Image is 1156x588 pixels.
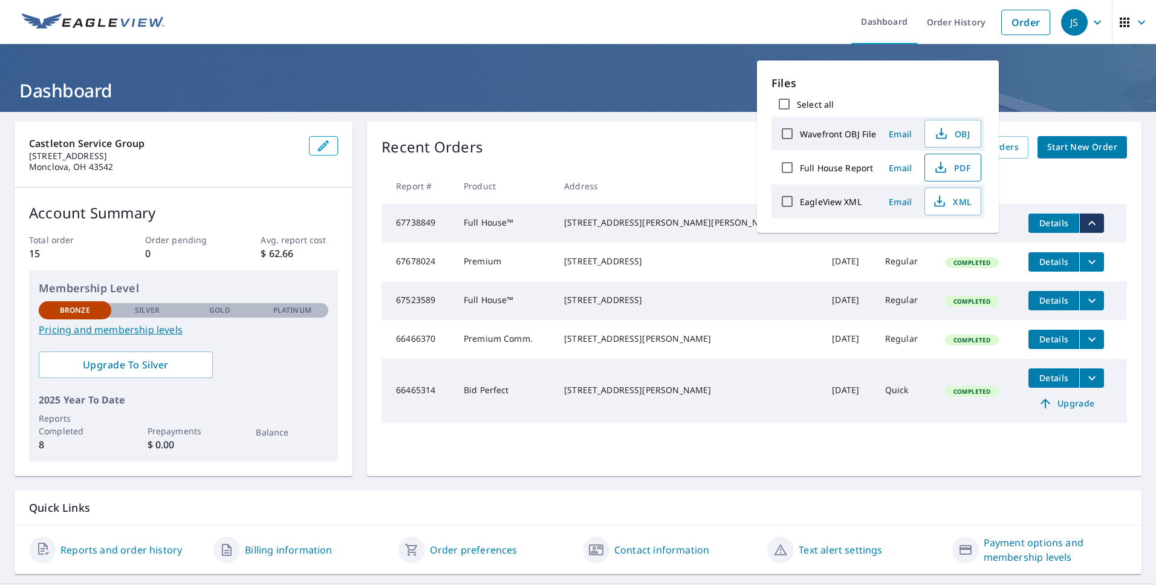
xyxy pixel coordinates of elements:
[1028,291,1079,310] button: detailsBtn-67523589
[1036,333,1072,345] span: Details
[822,320,875,359] td: [DATE]
[886,128,915,140] span: Email
[39,437,111,452] p: 8
[39,351,213,378] a: Upgrade To Silver
[245,543,332,557] a: Billing information
[22,13,164,31] img: EV Logo
[1047,140,1117,155] span: Start New Order
[800,162,873,174] label: Full House Report
[454,320,554,359] td: Premium Comm.
[135,305,160,316] p: Silver
[209,305,230,316] p: Gold
[800,128,876,140] label: Wavefront OBJ File
[256,426,328,439] p: Balance
[1036,372,1072,384] span: Details
[1036,256,1072,267] span: Details
[1079,368,1104,388] button: filesDropdownBtn-66465314
[39,393,328,407] p: 2025 Year To Date
[39,280,328,296] p: Membership Level
[564,384,813,396] div: [STREET_ADDRESS][PERSON_NAME]
[145,246,222,261] p: 0
[875,320,935,359] td: Regular
[946,258,998,267] span: Completed
[1037,136,1127,158] a: Start New Order
[1028,368,1079,388] button: detailsBtn-66465314
[1028,394,1104,413] a: Upgrade
[822,359,875,423] td: [DATE]
[797,99,834,110] label: Select all
[984,535,1127,564] a: Payment options and membership levels
[29,162,299,172] p: Monclova, OH 43542
[822,243,875,281] td: [DATE]
[946,336,998,344] span: Completed
[946,387,998,396] span: Completed
[1036,295,1072,306] span: Details
[881,158,920,177] button: Email
[454,204,554,243] td: Full House™
[564,255,813,267] div: [STREET_ADDRESS]
[29,234,106,246] p: Total order
[48,358,203,371] span: Upgrade To Silver
[39,412,111,437] p: Reports Completed
[454,243,554,281] td: Premium
[771,75,984,91] p: Files
[924,188,981,215] button: XML
[932,126,971,141] span: OBJ
[60,543,182,557] a: Reports and order history
[1028,330,1079,349] button: detailsBtn-66466370
[430,543,518,557] a: Order preferences
[924,154,981,181] button: PDF
[1079,252,1104,272] button: filesDropdownBtn-67678024
[148,437,220,452] p: $ 0.00
[29,202,338,224] p: Account Summary
[29,500,1127,515] p: Quick Links
[382,136,483,158] p: Recent Orders
[800,196,862,207] label: EagleView XML
[273,305,311,316] p: Platinum
[946,297,998,305] span: Completed
[1079,214,1104,233] button: filesDropdownBtn-67738849
[1028,214,1079,233] button: detailsBtn-67738849
[148,425,220,437] p: Prepayments
[932,194,971,209] span: XML
[886,196,915,207] span: Email
[382,281,454,320] td: 67523589
[261,246,338,261] p: $ 62.66
[564,294,813,306] div: [STREET_ADDRESS]
[382,204,454,243] td: 67738849
[382,168,454,204] th: Report #
[1036,217,1072,229] span: Details
[1036,396,1097,411] span: Upgrade
[29,246,106,261] p: 15
[881,125,920,143] button: Email
[454,359,554,423] td: Bid Perfect
[39,322,328,337] a: Pricing and membership levels
[1001,10,1050,35] a: Order
[1061,9,1088,36] div: JS
[382,359,454,423] td: 66465314
[15,78,1141,103] h1: Dashboard
[924,120,981,148] button: OBJ
[382,243,454,281] td: 67678024
[29,151,299,162] p: [STREET_ADDRESS]
[145,234,222,246] p: Order pending
[822,281,875,320] td: [DATE]
[554,168,822,204] th: Address
[382,320,454,359] td: 66466370
[886,162,915,174] span: Email
[60,305,90,316] p: Bronze
[875,359,935,423] td: Quick
[1028,252,1079,272] button: detailsBtn-67678024
[564,217,813,229] div: [STREET_ADDRESS][PERSON_NAME][PERSON_NAME]
[1079,291,1104,310] button: filesDropdownBtn-67523589
[454,281,554,320] td: Full House™
[881,192,920,211] button: Email
[614,543,709,557] a: Contact information
[564,333,813,345] div: [STREET_ADDRESS][PERSON_NAME]
[875,281,935,320] td: Regular
[1079,330,1104,349] button: filesDropdownBtn-66466370
[932,160,971,175] span: PDF
[454,168,554,204] th: Product
[261,234,338,246] p: Avg. report cost
[875,243,935,281] td: Regular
